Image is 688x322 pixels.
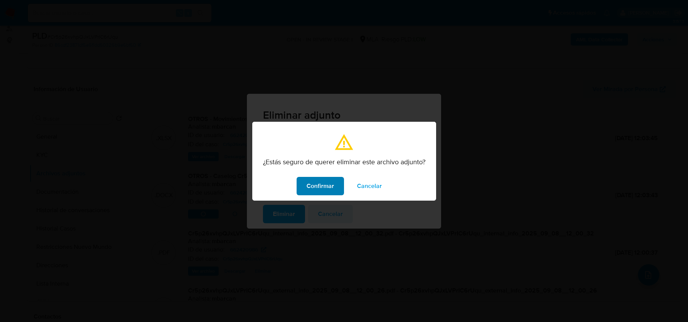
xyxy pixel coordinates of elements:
button: modal_confirmation.cancel [347,177,392,195]
p: ¿Estás seguro de querer eliminar este archivo adjunto? [263,158,425,166]
span: Cancelar [357,178,382,195]
div: modal_confirmation.title [252,122,436,201]
span: Confirmar [307,178,334,195]
button: modal_confirmation.confirm [297,177,344,195]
